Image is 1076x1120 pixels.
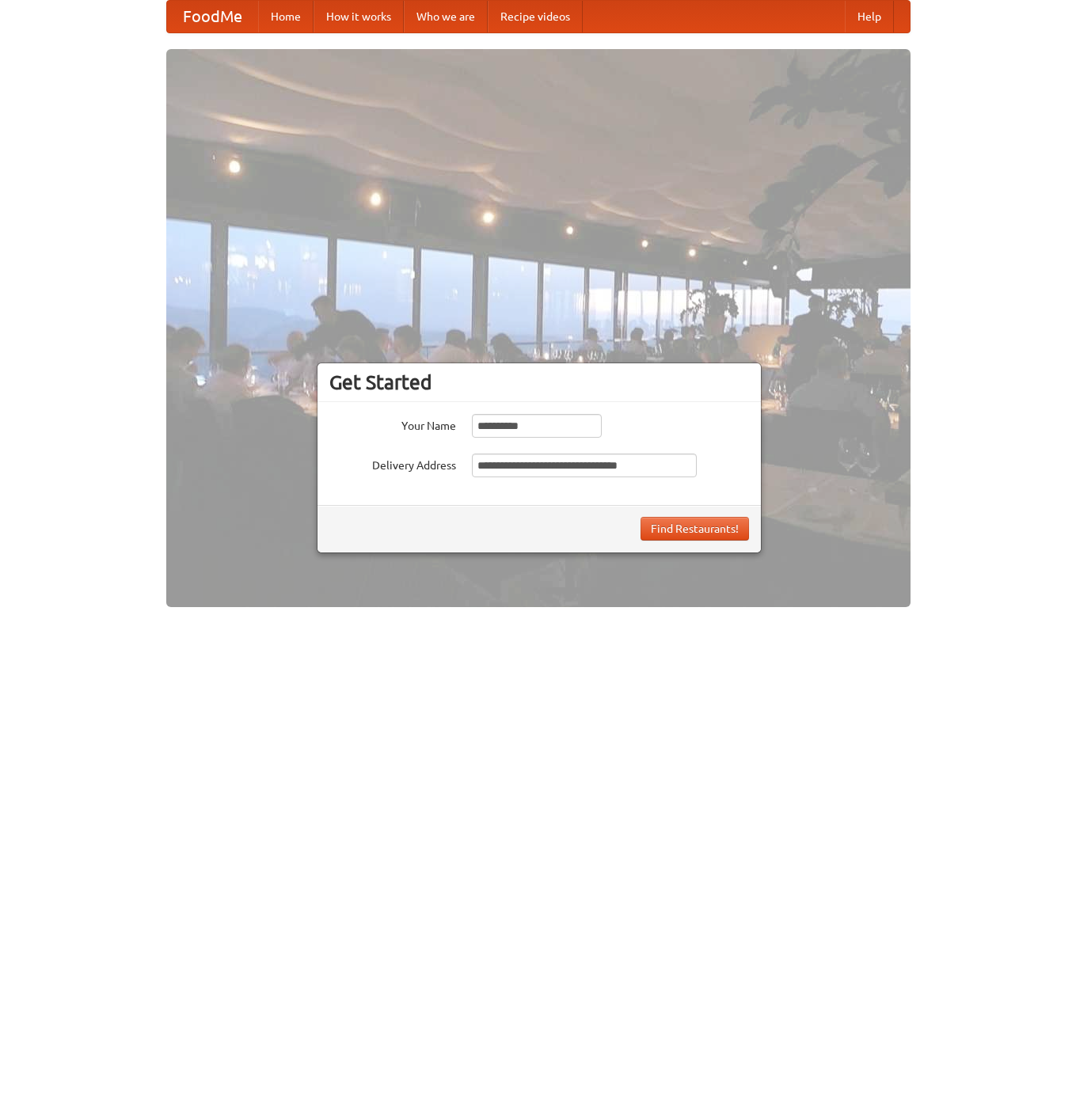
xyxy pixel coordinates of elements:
h3: Get Started [329,370,749,394]
a: Help [845,1,894,32]
a: Home [258,1,314,32]
label: Your Name [329,414,456,434]
a: Recipe videos [488,1,583,32]
a: How it works [314,1,404,32]
a: Who we are [404,1,488,32]
a: FoodMe [167,1,258,32]
button: Find Restaurants! [641,517,749,541]
label: Delivery Address [329,454,456,473]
